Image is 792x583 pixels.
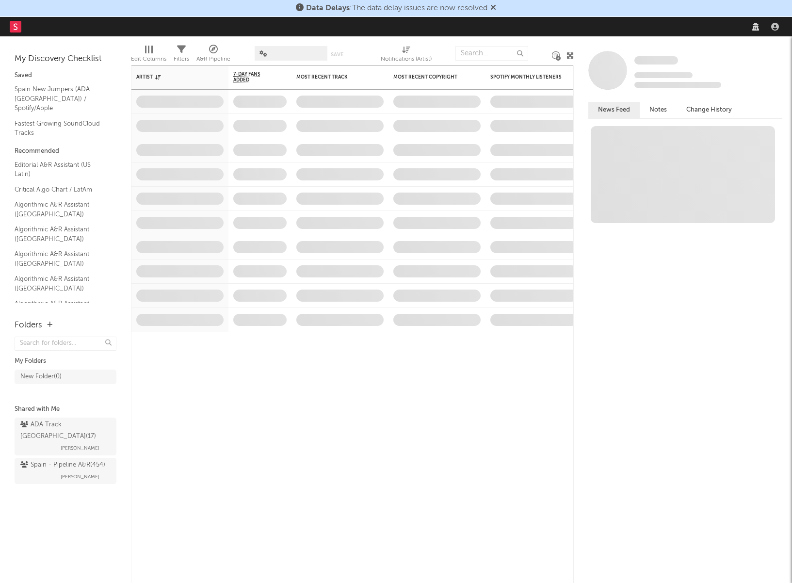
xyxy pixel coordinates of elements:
[588,102,640,118] button: News Feed
[131,41,166,69] div: Edit Columns
[61,442,99,454] span: [PERSON_NAME]
[196,53,230,65] div: A&R Pipeline
[677,102,742,118] button: Change History
[136,74,209,80] div: Artist
[15,184,107,195] a: Critical Algo Chart / LatAm
[174,41,189,69] div: Filters
[15,404,116,415] div: Shared with Me
[20,459,105,471] div: Spain - Pipeline A&R ( 454 )
[306,4,487,12] span: : The data delay issues are now resolved
[15,53,116,65] div: My Discovery Checklist
[640,102,677,118] button: Notes
[490,4,496,12] span: Dismiss
[15,418,116,455] a: ADA Track [GEOGRAPHIC_DATA](17)[PERSON_NAME]
[306,4,350,12] span: Data Delays
[15,458,116,484] a: Spain - Pipeline A&R(454)[PERSON_NAME]
[296,74,369,80] div: Most Recent Track
[634,56,678,65] a: Some Artist
[15,249,107,269] a: Algorithmic A&R Assistant ([GEOGRAPHIC_DATA])
[455,46,528,61] input: Search...
[15,146,116,157] div: Recommended
[381,41,432,69] div: Notifications (Artist)
[20,419,108,442] div: ADA Track [GEOGRAPHIC_DATA] ( 17 )
[15,370,116,384] a: New Folder(0)
[233,71,272,83] span: 7-Day Fans Added
[15,337,116,351] input: Search for folders...
[20,371,62,383] div: New Folder ( 0 )
[15,84,107,113] a: Spain New Jumpers (ADA [GEOGRAPHIC_DATA]) / Spotify/Apple
[15,274,107,293] a: Algorithmic A&R Assistant ([GEOGRAPHIC_DATA])
[15,118,107,138] a: Fastest Growing SoundCloud Tracks
[490,74,563,80] div: Spotify Monthly Listeners
[15,224,107,244] a: Algorithmic A&R Assistant ([GEOGRAPHIC_DATA])
[381,53,432,65] div: Notifications (Artist)
[15,199,107,219] a: Algorithmic A&R Assistant ([GEOGRAPHIC_DATA])
[15,70,116,81] div: Saved
[131,53,166,65] div: Edit Columns
[393,74,466,80] div: Most Recent Copyright
[174,53,189,65] div: Filters
[15,160,107,179] a: Editorial A&R Assistant (US Latin)
[634,72,693,78] span: Tracking Since: [DATE]
[15,298,107,318] a: Algorithmic A&R Assistant ([GEOGRAPHIC_DATA])
[15,320,42,331] div: Folders
[634,56,678,65] span: Some Artist
[15,356,116,367] div: My Folders
[634,82,721,88] span: 0 fans last week
[331,52,343,57] button: Save
[61,471,99,483] span: [PERSON_NAME]
[196,41,230,69] div: A&R Pipeline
